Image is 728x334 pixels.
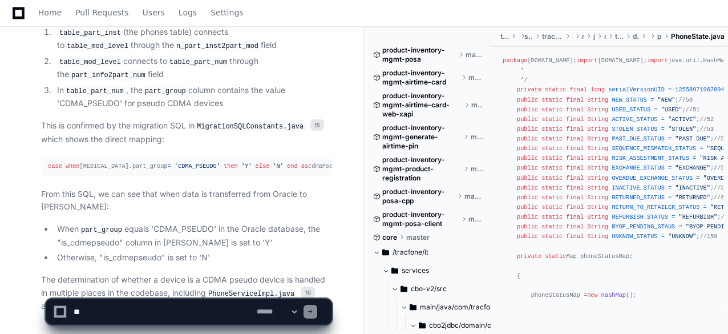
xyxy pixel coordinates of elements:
span: SEQUENCE_MISMATCH_STATUS [612,145,696,152]
span: INACTIVE_STATUS [612,184,664,191]
span: master [471,132,483,142]
span: //54 [714,135,728,142]
div: [MEDICAL_DATA].part_group cdmaPseudo [48,162,325,171]
span: import [577,57,598,64]
code: table_mod_level [64,41,131,51]
span: STOLEN_STATUS [612,126,657,132]
span: //52 [699,116,714,123]
span: master [471,100,483,110]
span: master [468,215,483,224]
code: part_info2part_num [69,70,148,81]
span: product-inventory-mgmt-posa [382,46,456,64]
span: NEW_STATUS [612,96,647,103]
span: final [566,135,584,142]
code: table_part_inst [57,28,123,38]
span: public [517,155,538,162]
span: final [566,106,584,113]
span: domain [633,32,639,41]
span: final [566,164,584,171]
span: master [466,50,483,59]
button: services [382,261,492,280]
span: serialVersionUID [608,86,665,93]
span: public [517,145,538,152]
span: = [661,116,665,123]
span: services [524,32,533,41]
span: PAST_DUE_STATUS [612,135,664,142]
span: Users [143,9,165,16]
span: = [668,164,672,171]
span: Pull Requests [75,9,128,16]
span: = [693,155,696,162]
span: //59 [714,184,728,191]
span: static [541,164,563,171]
span: "ACTIVE" [668,116,696,123]
span: /tracfone/it [393,248,428,257]
li: In , the column contains the value 'CDMA_PSEUDO' for pseudo CDMA devices [54,84,331,110]
span: static [541,126,563,132]
span: USED_STATUS [612,106,650,113]
span: static [541,223,563,230]
span: then [224,163,238,170]
span: = [650,96,654,103]
span: final [566,155,584,162]
span: Settings [211,9,243,16]
span: product-inventory-mgmt-product-registration [382,155,462,183]
span: = [168,163,171,170]
span: String [587,135,608,142]
span: as [301,163,308,170]
span: static [545,86,566,93]
span: static [541,135,563,142]
span: String [587,145,608,152]
span: private [517,86,541,93]
span: 'CDMA_PSEUDO' [175,163,220,170]
span: product-inventory-mgmt-airtime-card-web-xapi [382,91,462,119]
code: table_part_num [167,57,229,67]
span: public [517,135,538,142]
span: static [541,184,563,191]
code: n_part_inst2part_mod [174,41,261,51]
span: REFURBISH_STATUS [612,214,668,220]
code: MigrationSQLConstants.java [195,122,306,132]
span: final [566,233,584,240]
span: //50 [679,96,693,103]
span: public [517,126,538,132]
span: static [545,253,566,260]
span: final [566,214,584,220]
span: = [668,184,672,191]
span: public [517,175,538,182]
span: "NEW" [658,96,676,103]
code: part_group [143,86,188,96]
span: String [587,194,608,201]
li: connects to through the field [54,55,331,82]
span: static [541,175,563,182]
span: phone [657,32,662,41]
span: String [587,126,608,132]
span: = [668,135,672,142]
span: tracfone [615,32,624,41]
span: //64 [714,194,728,201]
span: String [587,155,608,162]
svg: Directory [382,246,389,259]
span: "PAST DUE" [675,135,710,142]
span: case [48,163,62,170]
span: ACTIVE_STATUS [612,116,657,123]
span: RETURN_TO_RETAILER_STATUS [612,204,699,211]
span: "INACTIVE" [675,184,710,191]
span: master [471,164,483,174]
code: table_part_num [64,86,126,96]
span: String [587,204,608,211]
button: /tracfone/it [373,243,483,261]
p: From this SQL, we can see that when data is transferred from Oracle to [PERSON_NAME]: [41,188,331,214]
span: UNKNOW_STATUS [612,233,657,240]
span: final [566,145,584,152]
span: "USED" [661,106,682,113]
span: final [566,223,584,230]
span: OVERDUE_EXCHANGE_STATUS [612,175,693,182]
span: = [696,175,699,182]
span: 'N' [273,163,283,170]
li: Otherwise, "is_cdmepseudo" is set to 'N' [54,251,331,264]
span: //53 [699,126,714,132]
span: String [587,96,608,103]
span: java [593,32,595,41]
span: static [541,106,563,113]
